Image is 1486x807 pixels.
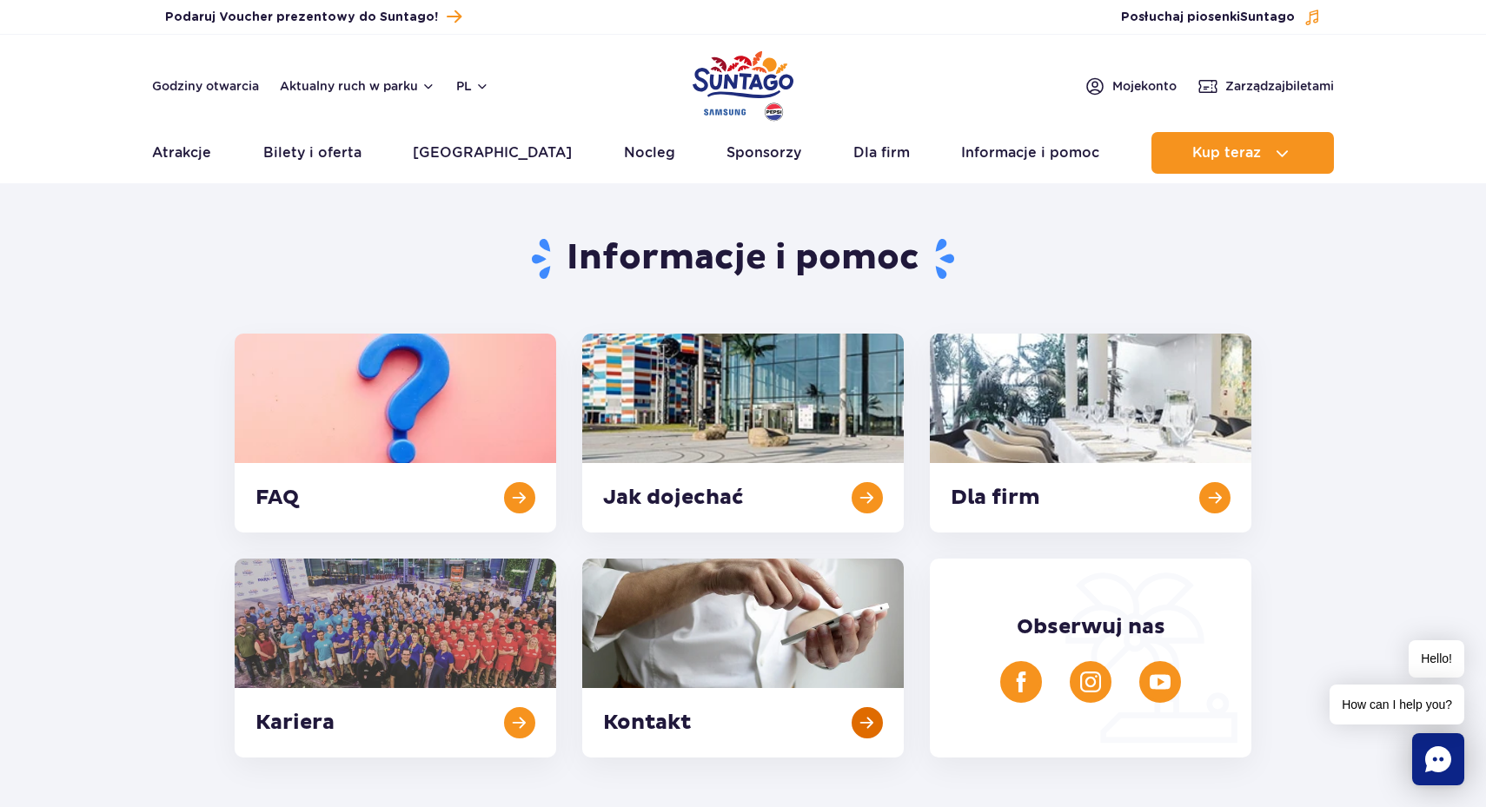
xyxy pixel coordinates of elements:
[1225,77,1334,95] span: Zarządzaj biletami
[1112,77,1177,95] span: Moje konto
[1080,671,1101,692] img: Instagram
[1192,145,1261,161] span: Kup teraz
[280,79,435,93] button: Aktualny ruch w parku
[726,132,801,174] a: Sponsorzy
[1151,132,1334,174] button: Kup teraz
[1017,614,1165,640] span: Obserwuj nas
[693,43,793,123] a: Park of Poland
[1330,685,1464,724] span: How can I help you?
[1085,76,1177,96] a: Mojekonto
[1412,733,1464,785] div: Chat
[456,77,489,95] button: pl
[1011,671,1032,692] img: Facebook
[1409,640,1464,678] span: Hello!
[1240,11,1295,23] span: Suntago
[413,132,572,174] a: [GEOGRAPHIC_DATA]
[235,236,1252,281] h1: Informacje i pomoc
[624,132,675,174] a: Nocleg
[165,9,438,26] span: Podaruj Voucher prezentowy do Suntago!
[152,132,211,174] a: Atrakcje
[853,132,910,174] a: Dla firm
[263,132,362,174] a: Bilety i oferta
[961,132,1099,174] a: Informacje i pomoc
[165,5,461,29] a: Podaruj Voucher prezentowy do Suntago!
[1121,9,1295,26] span: Posłuchaj piosenki
[1150,671,1171,692] img: YouTube
[152,77,259,95] a: Godziny otwarcia
[1121,9,1321,26] button: Posłuchaj piosenkiSuntago
[1197,76,1334,96] a: Zarządzajbiletami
